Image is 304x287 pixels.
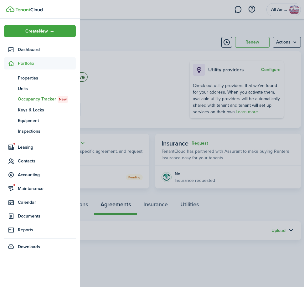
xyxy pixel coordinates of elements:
span: Portfolio [18,60,76,67]
a: Inspections [4,126,76,136]
button: Open menu [4,25,76,37]
img: TenantCloud [6,6,14,12]
span: Equipment [18,117,76,124]
a: Properties [4,73,76,83]
a: Reports [4,224,76,236]
a: Keys & Locks [4,105,76,115]
span: Documents [18,213,76,219]
span: New [59,96,67,102]
span: Dashboard [18,46,76,53]
a: Equipment [4,115,76,126]
span: Accounting [18,172,76,178]
span: Maintenance [18,185,76,192]
span: Properties [18,75,76,81]
span: Contacts [18,158,76,164]
span: Reports [18,227,76,233]
span: Keys & Locks [18,107,76,113]
img: TenantCloud [15,8,43,12]
span: Inspections [18,128,76,135]
span: Create New [25,29,48,33]
span: Downloads [18,243,40,250]
span: Occupancy Tracker [18,96,76,103]
a: Dashboard [4,44,76,56]
span: Calendar [18,199,76,206]
a: Occupancy TrackerNew [4,94,76,105]
span: Units [18,85,76,92]
a: Units [4,83,76,94]
span: Leasing [18,144,76,151]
